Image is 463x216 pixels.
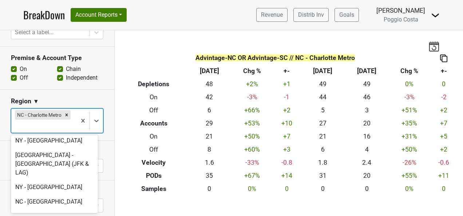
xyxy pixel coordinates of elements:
h3: Region [11,97,31,105]
td: +50 % [389,143,430,156]
td: +1 [273,78,301,91]
td: 21 [301,130,345,143]
label: Independent [66,73,98,82]
td: +2 % [231,78,273,91]
td: +11 [430,169,458,182]
span: Poggio Costa [384,16,418,23]
th: Off [120,104,187,117]
td: 31 [301,169,345,182]
td: -0.6 [430,156,458,169]
label: Off [20,73,28,82]
span: Advintage-NC OR Advintage-SC // NC - Charlotte Metro [195,54,355,61]
td: 6 [301,143,345,156]
td: +14 [273,169,301,182]
div: NC - [GEOGRAPHIC_DATA] [11,195,98,209]
td: 0 [187,182,231,195]
td: +3 [273,143,301,156]
h3: Premise & Account Type [11,54,103,62]
label: Chain [66,65,81,73]
td: 0 [273,182,301,195]
td: 0 [430,78,458,91]
td: 29 [187,117,231,130]
td: 2.4 [345,156,389,169]
td: 0 [430,182,458,195]
th: Accounts [120,117,187,130]
th: Chg % [231,65,273,78]
td: 42 [187,91,231,104]
th: Samples [120,182,187,195]
th: [DATE] [345,65,389,78]
td: 3 [345,104,389,117]
td: -33 % [231,156,273,169]
td: 0 % [231,182,273,195]
td: 0 [301,182,345,195]
a: Goals [335,8,359,22]
th: Velocity [120,156,187,169]
td: -26 % [389,156,430,169]
td: +60 % [231,143,273,156]
td: 5 [301,104,345,117]
td: +51 % [389,104,430,117]
td: -1 [273,91,301,104]
div: NY - [GEOGRAPHIC_DATA] [11,180,98,195]
td: +2 [273,104,301,117]
td: +2 [430,143,458,156]
div: [GEOGRAPHIC_DATA] - [GEOGRAPHIC_DATA] (JFK & LAG) [11,148,98,180]
div: Remove NC - Charlotte Metro [63,110,71,120]
td: +10 [273,117,301,130]
th: On [120,91,187,104]
td: +7 [430,117,458,130]
td: 21 [187,130,231,143]
td: 48 [187,78,231,91]
td: 49 [301,78,345,91]
td: -2 [430,91,458,104]
td: 8 [187,143,231,156]
td: +67 % [231,169,273,182]
img: Copy to clipboard [440,55,447,62]
td: 44 [301,91,345,104]
td: +7 [273,130,301,143]
td: 4 [345,143,389,156]
td: 0 % [389,78,430,91]
th: PODs [120,169,187,182]
td: +35 % [389,117,430,130]
img: last_updated_date [428,41,439,51]
th: +- [430,65,458,78]
div: [PERSON_NAME] [376,6,425,15]
div: NY - [GEOGRAPHIC_DATA] [11,133,98,148]
td: 6 [187,104,231,117]
td: -0.8 [273,156,301,169]
td: 16 [345,130,389,143]
td: +53 % [231,117,273,130]
label: On [20,65,27,73]
td: -3 % [231,91,273,104]
td: 1.6 [187,156,231,169]
td: 35 [187,169,231,182]
th: Depletions [120,78,187,91]
td: +31 % [389,130,430,143]
a: Distrib Inv [293,8,329,22]
td: 0 % [389,182,430,195]
td: 20 [345,169,389,182]
td: 1.8 [301,156,345,169]
td: +55 % [389,169,430,182]
th: On [120,130,187,143]
td: +2 [430,104,458,117]
td: +50 % [231,130,273,143]
td: 20 [345,117,389,130]
th: +- [273,65,301,78]
button: Account Reports [71,8,127,22]
td: +5 [430,130,458,143]
td: 0 [345,182,389,195]
div: NC - Charlotte Metro [15,110,63,120]
td: 46 [345,91,389,104]
td: +66 % [231,104,273,117]
td: 49 [345,78,389,91]
td: 27 [301,117,345,130]
th: Chg % [389,65,430,78]
span: ▼ [33,97,39,106]
th: Off [120,143,187,156]
th: [DATE] [301,65,345,78]
td: -3 % [389,91,430,104]
a: Revenue [256,8,288,22]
